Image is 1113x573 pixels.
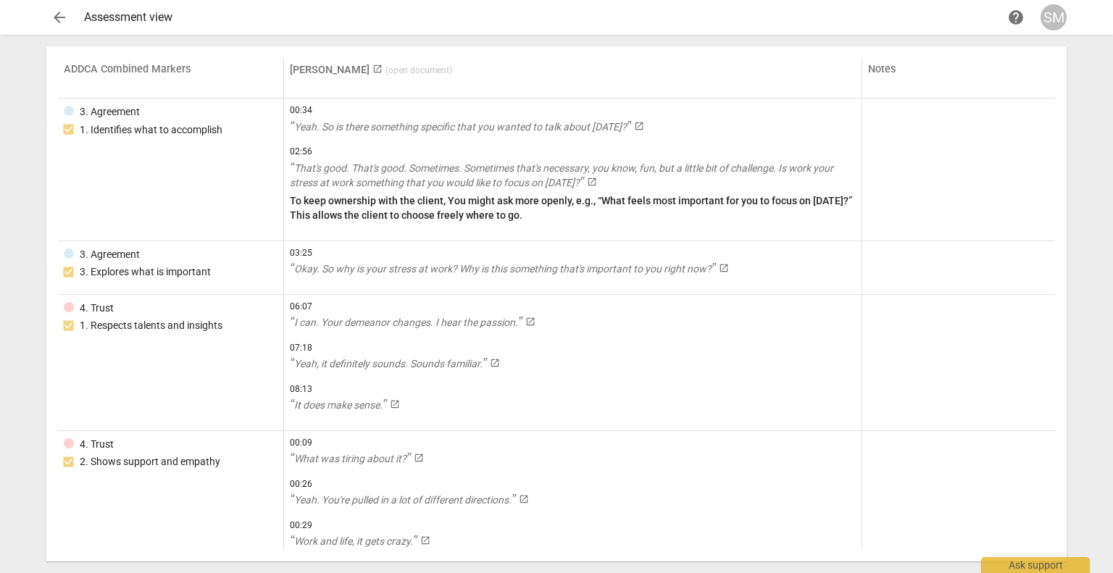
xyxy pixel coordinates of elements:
a: I can. Your demeanor changes. I hear the passion. [290,315,856,330]
span: launch [372,64,383,74]
a: Work and life, it gets crazy. [290,534,856,549]
span: 03:25 [290,247,856,259]
div: 3. Agreement [80,247,140,262]
div: Assessment view [84,11,1003,24]
th: Notes [862,58,1055,99]
span: Work and life, it gets crazy. [290,535,417,547]
span: Okay. So why is your stress at work? Why is this something that's important to you right now? [290,263,716,275]
a: Yeah, it definitely sounds. Sounds familiar. [290,356,856,372]
div: 4. Trust [80,437,114,452]
span: It does make sense. [290,399,387,411]
a: It does make sense. [290,398,856,413]
span: launch [490,358,500,368]
span: 08:13 [290,383,856,396]
div: 1. Identifies what to accomplish [80,122,222,138]
div: 1. Respects talents and insights [80,318,222,333]
span: Yeah. You're pulled in a lot of different directions. [290,494,516,506]
span: Yeah, it definitely sounds. Sounds familiar. [290,358,487,369]
span: launch [519,494,529,504]
a: [PERSON_NAME] (open document) [290,64,452,76]
span: 00:34 [290,104,856,117]
a: Help [1003,4,1029,30]
span: 00:09 [290,437,856,449]
a: Yeah. So is there something specific that you wanted to talk about [DATE]? [290,120,856,135]
span: arrow_back [51,9,68,26]
span: 00:29 [290,519,856,532]
span: 06:07 [290,301,856,313]
span: launch [414,453,424,463]
span: What was tiring about it? [290,453,411,464]
span: launch [420,535,430,545]
span: launch [719,263,729,273]
span: 02:56 [290,146,856,158]
span: help [1007,9,1025,26]
div: 3. Agreement [80,104,140,120]
div: 3. Explores what is important [80,264,211,280]
span: I can. Your demeanor changes. I hear the passion. [290,317,522,328]
div: Ask support [981,557,1090,573]
p: To keep ownership with the client, You might ask more openly, e.g., “What feels most important fo... [290,193,856,223]
span: launch [390,399,400,409]
a: That's good. That's good. Sometimes. Sometimes that's necessary, you know, fun, but a little bit ... [290,161,856,191]
span: launch [587,177,597,187]
span: That's good. That's good. Sometimes. Sometimes that's necessary, you know, fun, but a little bit ... [290,162,833,189]
a: Okay. So why is your stress at work? Why is this something that's important to you right now? [290,262,856,277]
span: ( open document ) [385,65,452,75]
a: What was tiring about it? [290,451,856,467]
div: 2. Shows support and empathy [80,454,220,469]
a: Yeah. You're pulled in a lot of different directions. [290,493,856,508]
span: Yeah. So is there something specific that you wanted to talk about [DATE]? [290,121,631,133]
button: SM [1041,4,1067,30]
th: ADDCA Combined Markers [58,58,284,99]
span: 00:26 [290,478,856,490]
span: launch [634,121,644,131]
span: 07:18 [290,342,856,354]
div: 4. Trust [80,301,114,316]
span: launch [525,317,535,327]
